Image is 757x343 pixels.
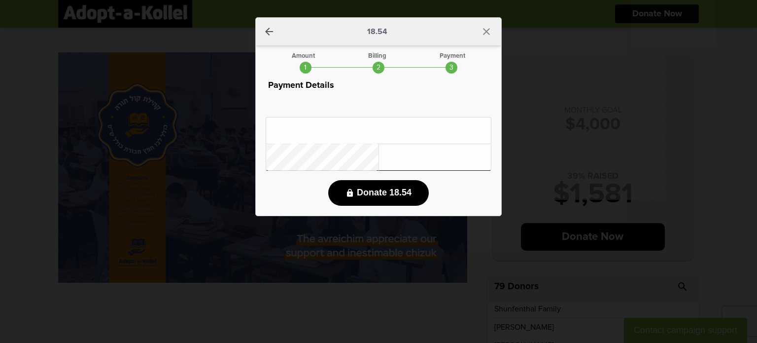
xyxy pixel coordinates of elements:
div: 2 [373,62,384,74]
div: Payment [440,53,465,59]
iframe: To enrich screen reader interactions, please activate Accessibility in Grammarly extension settings [266,117,491,144]
i: lock [345,189,354,197]
p: Payment Details [266,78,491,92]
div: 1 [300,62,311,74]
div: Billing [368,53,386,59]
span: Donate 18.54 [357,188,412,198]
a: arrow_back [263,26,275,38]
p: 18.54 [367,28,387,36]
i: close [481,26,492,38]
div: 3 [446,62,457,74]
button: lock Donate 18.54 [328,180,429,206]
div: Amount [292,53,315,59]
